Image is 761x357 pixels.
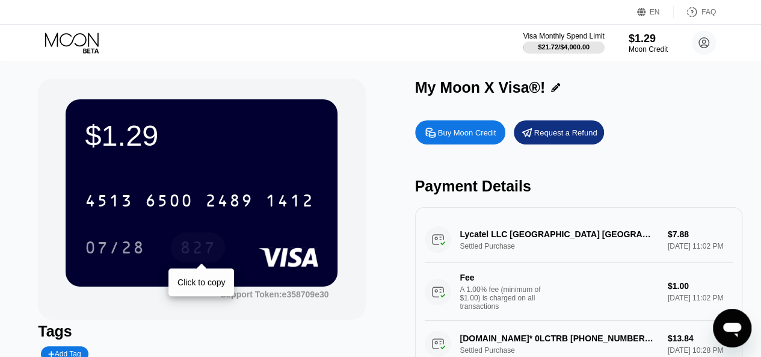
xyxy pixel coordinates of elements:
div: Support Token: e358709e30 [220,290,328,299]
div: Click to copy [177,278,225,287]
div: Tags [38,323,365,340]
div: 4513 [85,193,133,212]
div: Moon Credit [629,45,668,54]
div: 07/28 [85,240,145,259]
div: A 1.00% fee (minimum of $1.00) is charged on all transactions [460,285,550,311]
div: 2489 [205,193,253,212]
div: 827 [171,232,225,262]
div: EN [650,8,660,16]
div: Support Token:e358709e30 [220,290,328,299]
div: [DATE] 11:02 PM [668,294,733,302]
div: 07/28 [76,232,154,262]
div: Visa Monthly Spend Limit$21.72/$4,000.00 [523,32,604,54]
div: Request a Refund [534,128,597,138]
div: $1.00 [668,281,733,291]
div: My Moon X Visa®! [415,79,546,96]
div: $21.72 / $4,000.00 [538,43,590,51]
div: FAQ [674,6,716,18]
div: FAQ [701,8,716,16]
div: FeeA 1.00% fee (minimum of $1.00) is charged on all transactions$1.00[DATE] 11:02 PM [425,263,733,321]
div: 1412 [265,193,313,212]
div: Buy Moon Credit [438,128,496,138]
div: 4513650024891412 [78,185,321,216]
div: Buy Moon Credit [415,120,505,144]
iframe: Кнопка запуска окна обмена сообщениями [713,309,751,347]
div: $1.29 [629,33,668,45]
div: Visa Monthly Spend Limit [523,32,604,40]
div: $1.29Moon Credit [629,33,668,54]
div: Payment Details [415,178,742,195]
div: 6500 [145,193,193,212]
div: 827 [180,240,216,259]
div: EN [637,6,674,18]
div: Request a Refund [514,120,604,144]
div: Fee [460,273,544,282]
div: $1.29 [85,119,318,152]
